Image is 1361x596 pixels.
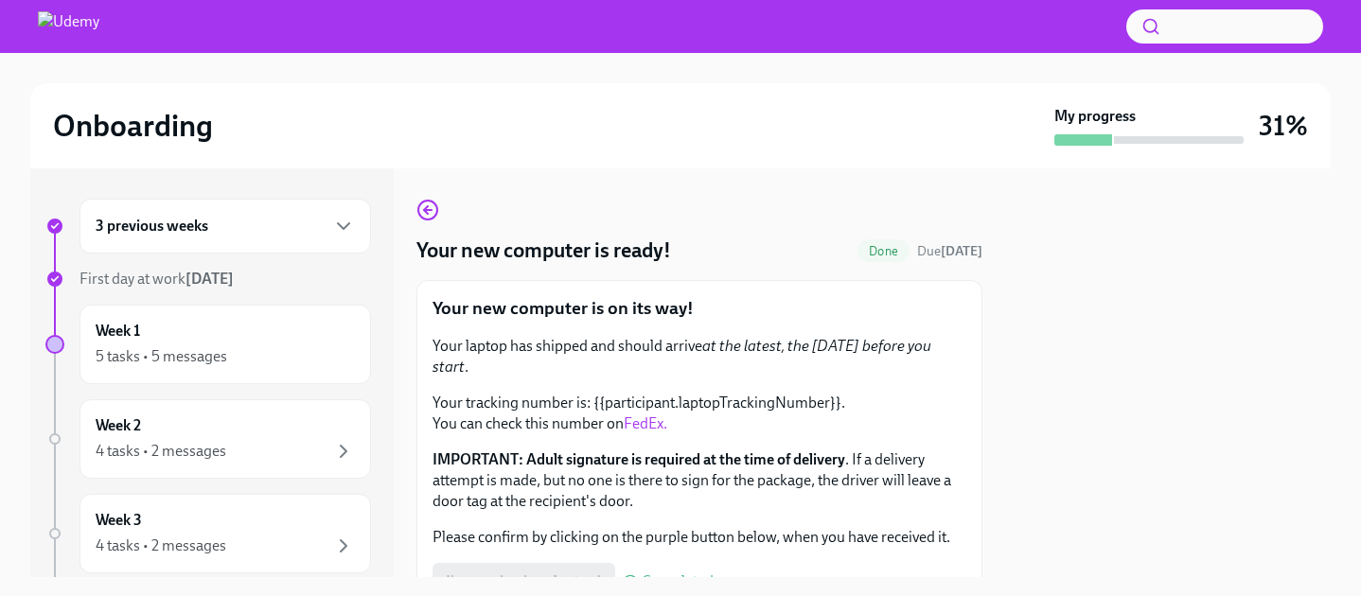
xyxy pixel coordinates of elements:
div: 3 previous weeks [80,199,371,254]
a: FedEx. [624,414,667,432]
img: Udemy [38,11,99,42]
h6: Week 3 [96,510,142,531]
h4: Your new computer is ready! [416,237,671,265]
strong: [DATE] [186,270,234,288]
span: Done [857,244,910,258]
strong: [DATE] [941,243,982,259]
a: Week 24 tasks • 2 messages [45,399,371,479]
p: . If a delivery attempt is made, but no one is there to sign for the package, the driver will lea... [433,449,966,512]
span: August 23rd, 2025 13:00 [917,242,982,260]
p: Your laptop has shipped and should arrive . [433,336,966,377]
div: 4 tasks • 2 messages [96,441,226,462]
strong: My progress [1054,106,1136,127]
a: First day at work[DATE] [45,269,371,289]
h6: 3 previous weeks [96,216,208,237]
h6: Week 2 [96,415,141,436]
div: 4 tasks • 2 messages [96,535,226,556]
h2: Onboarding [53,107,213,145]
em: at the latest, the [DATE] before you start [433,337,931,376]
p: Please confirm by clicking on the purple button below, when you have received it. [433,527,966,548]
a: Week 34 tasks • 2 messages [45,494,371,573]
span: Due [917,243,982,259]
h6: Week 1 [96,321,140,342]
p: Your new computer is on its way! [433,296,966,321]
a: Week 15 tasks • 5 messages [45,305,371,384]
span: Completed [642,574,714,589]
div: 5 tasks • 5 messages [96,346,227,367]
p: Your tracking number is: {{participant.laptopTrackingNumber}}. You can check this number on [433,393,966,434]
h3: 31% [1259,109,1308,143]
strong: IMPORTANT: Adult signature is required at the time of delivery [433,450,845,468]
span: First day at work [80,270,234,288]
